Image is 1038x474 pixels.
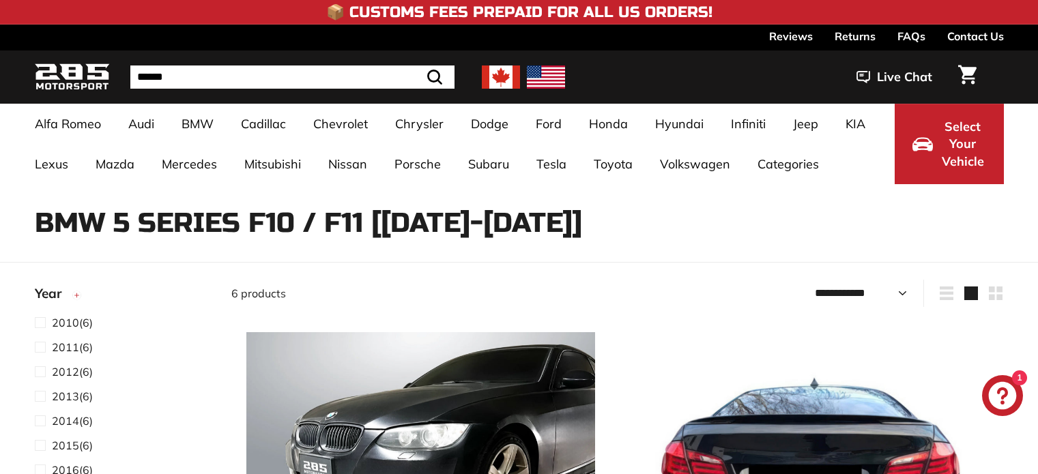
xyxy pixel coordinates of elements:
span: (6) [52,314,93,331]
span: (6) [52,437,93,454]
h1: BMW 5 Series F10 / F11 [[DATE]-[DATE]] [35,208,1004,238]
a: Audi [115,104,168,144]
span: Select Your Vehicle [940,118,986,171]
a: Mercedes [148,144,231,184]
span: Year [35,284,72,303]
a: Reviews [769,25,813,48]
span: Live Chat [877,68,932,86]
a: Lexus [21,144,82,184]
input: Search [130,65,455,89]
a: Cart [950,54,985,100]
a: Dodge [457,104,522,144]
a: Volkswagen [646,144,744,184]
a: Chrysler [381,104,457,144]
span: (6) [52,339,93,355]
a: Alfa Romeo [21,104,115,144]
a: KIA [832,104,879,144]
a: Tesla [523,144,580,184]
span: 2015 [52,439,79,452]
a: Toyota [580,144,646,184]
a: FAQs [897,25,925,48]
span: 2010 [52,316,79,329]
a: Hyundai [641,104,717,144]
inbox-online-store-chat: Shopify online store chat [978,375,1027,419]
span: (6) [52,388,93,404]
a: Mitsubishi [231,144,315,184]
img: Logo_285_Motorsport_areodynamics_components [35,61,110,93]
span: 2011 [52,340,79,354]
a: Chevrolet [300,104,381,144]
h4: 📦 Customs Fees Prepaid for All US Orders! [326,4,712,20]
span: (6) [52,413,93,429]
a: Subaru [455,144,523,184]
a: Porsche [381,144,455,184]
span: 2013 [52,389,79,403]
a: Categories [744,144,833,184]
a: Returns [835,25,876,48]
a: Ford [522,104,575,144]
a: Jeep [779,104,832,144]
a: Honda [575,104,641,144]
div: 6 products [231,285,618,301]
a: Cadillac [227,104,300,144]
button: Year [35,280,210,314]
a: Contact Us [947,25,1004,48]
button: Live Chat [839,60,950,94]
span: 2014 [52,414,79,428]
a: Nissan [315,144,381,184]
a: Mazda [82,144,148,184]
span: (6) [52,364,93,380]
a: Infiniti [717,104,779,144]
a: BMW [168,104,227,144]
span: 2012 [52,365,79,379]
button: Select Your Vehicle [895,104,1004,184]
